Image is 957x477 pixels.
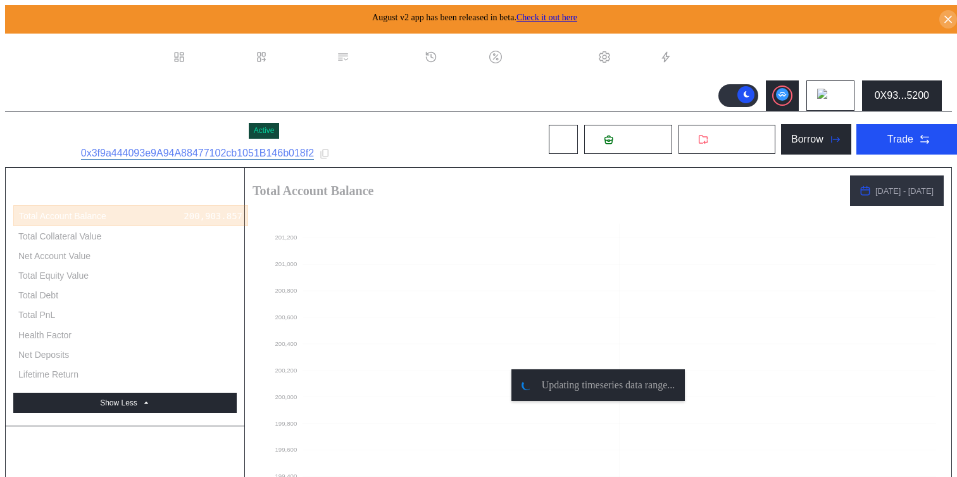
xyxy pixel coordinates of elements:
[875,90,929,101] div: 0X93...5200
[652,34,741,80] a: Automations
[791,134,823,145] div: Borrow
[275,367,297,374] text: 200,200
[254,126,275,135] div: Active
[199,329,242,341] div: Infinity
[618,134,653,145] span: Deposit
[806,80,854,111] button: chain logo
[18,309,55,321] div: Total PnL
[713,134,756,145] span: Withdraw
[275,287,297,294] text: 200,800
[237,349,242,360] div: -
[442,51,474,63] div: History
[215,289,242,301] div: 0.000
[18,329,72,341] div: Health Factor
[275,393,297,400] text: 200,000
[100,398,137,407] div: Show Less
[13,181,237,205] div: Account Summary
[81,148,314,160] a: 0x3f9a444093e9A94A88477102cb1051B146b018f2
[275,446,297,453] text: 199,600
[13,439,237,464] div: Account Balance
[417,34,482,80] a: History
[275,314,297,321] text: 200,600
[584,124,673,155] button: Deposit
[677,51,734,63] div: Automations
[275,420,297,427] text: 199,800
[184,210,242,222] div: 200,903.857
[616,51,644,63] div: Admin
[247,34,329,80] a: Loan Book
[273,51,322,63] div: Loan Book
[183,250,242,262] div: 200,903.857
[253,184,840,197] h2: Total Account Balance
[329,34,417,80] a: Permissions
[591,34,652,80] a: Admin
[507,51,583,63] div: Discount Factors
[354,51,410,63] div: Permissions
[165,34,247,80] a: Dashboard
[183,270,242,281] div: 200,903.857
[542,379,675,391] span: Updating timeseries data range...
[18,289,58,301] div: Total Debt
[15,149,76,159] div: Subaccount ID:
[237,369,242,380] div: -
[13,393,237,413] button: Show Less
[482,34,591,80] a: Discount Factors
[15,119,244,143] div: Upshift TAC USR Strategist 1
[275,260,297,267] text: 201,000
[18,369,78,380] div: Lifetime Return
[275,234,297,241] text: 201,200
[522,380,532,390] img: pending
[18,231,101,242] div: Total Collateral Value
[18,270,89,281] div: Total Equity Value
[191,51,240,63] div: Dashboard
[516,13,577,22] a: Check it out here
[237,309,242,321] div: -
[19,210,106,222] div: Total Account Balance
[275,340,297,347] text: 200,400
[183,231,242,242] div: 200,903.857
[372,13,577,22] span: August v2 app has been released in beta.
[678,124,776,155] button: Withdraw
[18,349,69,360] div: Net Deposits
[781,124,851,155] button: Borrow
[18,250,91,262] div: Net Account Value
[862,80,942,111] button: 0X93...5200
[817,89,831,103] img: chain logo
[887,134,913,145] div: Trade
